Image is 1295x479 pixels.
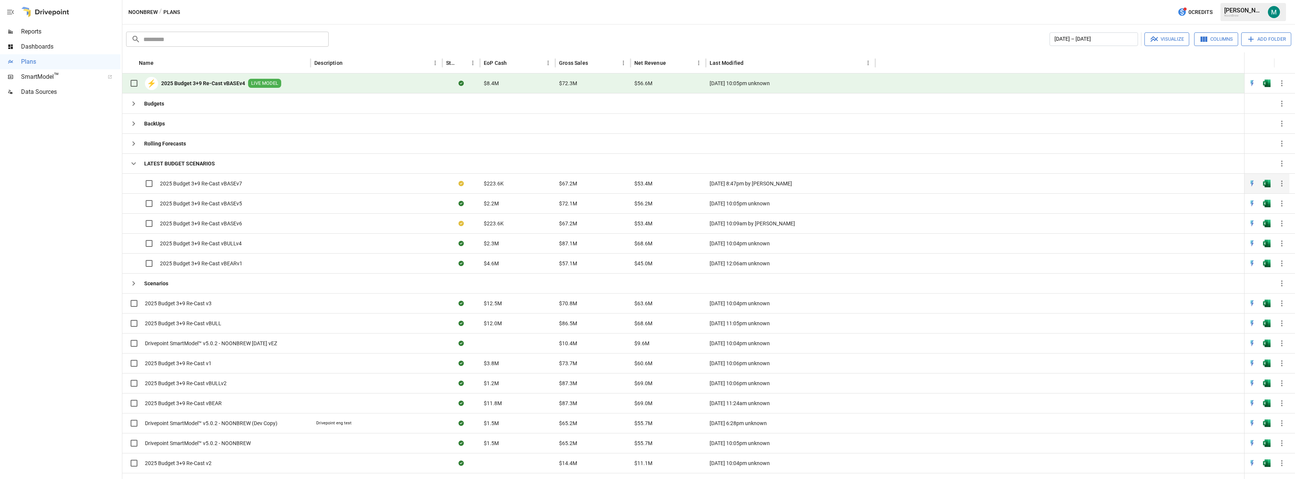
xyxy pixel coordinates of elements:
div: Your plan has changes in Excel that are not reflected in the Drivepoint Data Warehouse, select "S... [459,220,464,227]
div: Open in Quick Edit [1248,380,1256,387]
div: Status [446,60,456,66]
div: [DATE] 11:05pm unknown [706,313,875,333]
div: / [159,8,162,17]
span: $69.0M [634,380,652,387]
button: Sort [343,58,354,68]
span: $63.6M [634,300,652,307]
div: Open in Quick Edit [1248,300,1256,307]
div: Sync complete [459,380,464,387]
span: $68.6M [634,240,652,247]
img: excel-icon.76473adf.svg [1263,80,1271,87]
span: Plans [21,57,120,66]
span: 0 Credits [1188,8,1213,17]
span: $87.3M [559,380,577,387]
img: quick-edit-flash.b8aec18c.svg [1248,220,1256,227]
span: Data Sources [21,87,120,96]
span: $11.1M [634,459,652,467]
span: $12.0M [484,320,502,327]
span: $1.5M [484,439,499,447]
div: [DATE] 10:05pm unknown [706,73,875,93]
div: Open in Quick Edit [1248,180,1256,187]
span: Reports [21,27,120,36]
img: excel-icon.76473adf.svg [1263,340,1271,347]
div: [DATE] 10:04pm unknown [706,453,875,473]
div: Open in Quick Edit [1248,340,1256,347]
b: 2025 Budget 3+9 Re-Cast vBASEv4 [161,80,245,87]
span: $67.2M [559,220,577,227]
div: Open in Excel [1263,300,1271,307]
button: [DATE] – [DATE] [1050,32,1138,46]
img: quick-edit-flash.b8aec18c.svg [1248,180,1256,187]
div: [DATE] 10:05pm unknown [706,433,875,453]
span: $55.7M [634,439,652,447]
div: [PERSON_NAME] [1224,7,1263,14]
button: Net Revenue column menu [693,58,704,68]
div: Open in Excel [1263,459,1271,467]
img: quick-edit-flash.b8aec18c.svg [1248,380,1256,387]
span: 2025 Budget 3+9 Re-Cast vBULLv4 [160,240,242,247]
div: [DATE] 8:47pm by [PERSON_NAME] [706,173,875,193]
span: $60.6M [634,360,652,367]
span: $2.3M [484,240,499,247]
span: $67.2M [559,180,577,187]
button: 0Credits [1175,5,1216,19]
span: $14.4M [559,459,577,467]
img: excel-icon.76473adf.svg [1263,240,1271,247]
span: 2025 Budget 3+9 Re-Cast vBULLv2 [145,380,227,387]
span: $45.0M [634,260,652,267]
span: $56.2M [634,200,652,207]
span: $65.2M [559,419,577,427]
div: Open in Quick Edit [1248,200,1256,207]
span: LIVE MODEL [248,80,281,87]
img: excel-icon.76473adf.svg [1263,300,1271,307]
div: Sync complete [459,200,464,207]
button: Sort [154,58,165,68]
div: Open in Excel [1263,439,1271,447]
div: Open in Excel [1263,340,1271,347]
span: $223.6K [484,180,504,187]
img: excel-icon.76473adf.svg [1263,419,1271,427]
div: Sync complete [459,80,464,87]
button: Status column menu [468,58,478,68]
div: Gross Sales [559,60,588,66]
span: $3.8M [484,360,499,367]
b: Rolling Forecasts [144,140,186,147]
span: $11.8M [484,399,502,407]
img: quick-edit-flash.b8aec18c.svg [1248,260,1256,267]
button: Sort [589,58,599,68]
img: quick-edit-flash.b8aec18c.svg [1248,300,1256,307]
img: excel-icon.76473adf.svg [1263,380,1271,387]
div: Last Modified [710,60,743,66]
div: NoonBrew [1224,14,1263,17]
div: Open in Excel [1263,200,1271,207]
div: [DATE] 10:04pm unknown [706,293,875,313]
div: Sync complete [459,260,464,267]
div: Open in Quick Edit [1248,419,1256,427]
img: excel-icon.76473adf.svg [1263,180,1271,187]
button: EoP Cash column menu [543,58,553,68]
div: Open in Excel [1263,180,1271,187]
span: SmartModel [21,72,99,81]
button: Columns [1194,32,1238,46]
img: quick-edit-flash.b8aec18c.svg [1248,80,1256,87]
div: Open in Excel [1263,360,1271,367]
div: [DATE] 10:04pm unknown [706,333,875,353]
div: Sync complete [459,320,464,327]
span: $72.1M [559,200,577,207]
div: Open in Quick Edit [1248,80,1256,87]
div: Net Revenue [634,60,666,66]
span: Drivepoint SmartModel™ v5.0.2 - NOONBREW (Dev Copy) [145,419,277,427]
div: Open in Excel [1263,380,1271,387]
button: Gross Sales column menu [618,58,629,68]
span: Drivepoint SmartModel™ v5.0.2 - NOONBREW [145,439,251,447]
b: BackUps [144,120,165,127]
div: Open in Quick Edit [1248,260,1256,267]
span: $86.5M [559,320,577,327]
div: Open in Excel [1263,220,1271,227]
img: quick-edit-flash.b8aec18c.svg [1248,459,1256,467]
div: Sync complete [459,300,464,307]
div: Sync complete [459,419,464,427]
span: 2025 Budget 3+9 Re-Cast v1 [145,360,212,367]
span: 2025 Budget 3+9 Re-Cast v2 [145,459,212,467]
div: Drivepoint eng test [316,420,352,426]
